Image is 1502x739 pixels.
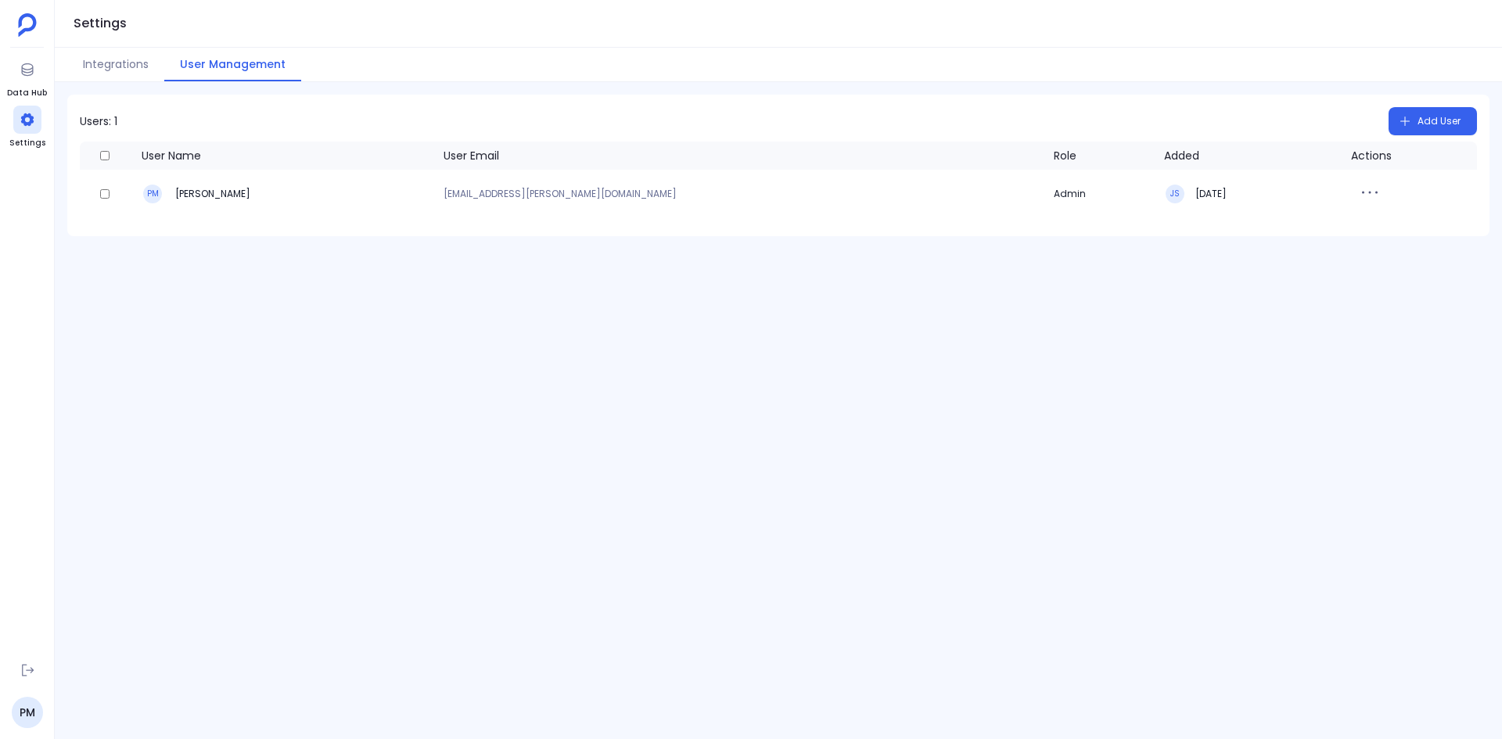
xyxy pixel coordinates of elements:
p: PM [147,189,159,199]
img: petavue logo [18,13,37,37]
button: Integrations [67,48,164,81]
div: Role [1054,148,1076,163]
a: Data Hub [7,56,47,99]
h1: Settings [74,13,127,34]
span: Add User [1418,109,1461,134]
a: Settings [9,106,45,149]
p: Users: 1 [80,113,117,129]
div: Added [1164,148,1199,163]
h3: [DATE] [1195,188,1227,200]
p: JS [1170,189,1180,199]
button: User Management [164,48,301,81]
div: User Email [444,148,499,163]
a: PM [12,697,43,728]
span: Data Hub [7,87,47,99]
div: User Name [142,148,201,163]
button: Add User [1389,107,1477,135]
p: [EMAIL_ADDRESS][PERSON_NAME][DOMAIN_NAME] [444,189,1041,199]
td: Admin [1047,170,1159,217]
div: Actions [1351,148,1392,163]
span: Settings [9,137,45,149]
h3: [PERSON_NAME] [173,188,250,200]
